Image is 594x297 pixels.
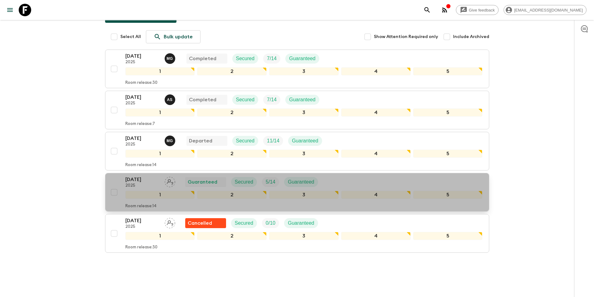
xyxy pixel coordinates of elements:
p: [DATE] [125,217,160,224]
div: 3 [269,108,339,117]
button: search adventures [421,4,433,16]
p: Guaranteed [292,137,318,145]
div: 2 [197,67,267,75]
div: 4 [341,232,411,240]
div: Secured [232,136,258,146]
p: Secured [235,219,254,227]
span: Assign pack leader [165,179,175,184]
p: Guaranteed [289,55,316,62]
p: Completed [189,55,216,62]
button: [DATE]2025Assign pack leaderFlash Pack cancellationSecuredTrip FillGuaranteed12345Room release:30 [105,214,489,253]
div: Secured [232,54,258,64]
div: Trip Fill [263,54,280,64]
div: 2 [197,150,267,158]
div: 5 [413,67,483,75]
p: Room release: 14 [125,163,157,168]
div: 1 [125,232,195,240]
button: [DATE]2025Mariam GabichvadzeCompletedSecuredTrip FillGuaranteed12345Room release:30 [105,50,489,88]
span: Give feedback [466,8,498,12]
div: 5 [413,150,483,158]
div: 2 [197,108,267,117]
div: Trip Fill [262,218,279,228]
p: 2025 [125,183,160,188]
a: Bulk update [146,30,200,43]
div: 5 [413,108,483,117]
div: 5 [413,232,483,240]
div: 3 [269,150,339,158]
div: 4 [341,150,411,158]
p: [DATE] [125,52,160,60]
p: 7 / 14 [267,96,277,103]
p: Room release: 14 [125,204,157,209]
div: 4 [341,191,411,199]
p: Guaranteed [288,178,314,186]
p: [DATE] [125,176,160,183]
p: [DATE] [125,135,160,142]
div: 1 [125,67,195,75]
span: Assign pack leader [165,220,175,225]
div: 4 [341,108,411,117]
p: 11 / 14 [267,137,279,145]
div: Flash Pack cancellation [185,218,226,228]
a: Give feedback [456,5,499,15]
div: [EMAIL_ADDRESS][DOMAIN_NAME] [504,5,587,15]
div: 1 [125,108,195,117]
div: 2 [197,191,267,199]
p: 2025 [125,60,160,65]
button: menu [4,4,16,16]
div: Trip Fill [263,95,280,105]
div: 3 [269,232,339,240]
span: Mariam Gabichvadze [165,137,176,142]
span: Select All [120,34,141,40]
p: Guaranteed [289,96,316,103]
div: 3 [269,191,339,199]
span: Mariam Gabichvadze [165,55,176,60]
div: Trip Fill [262,177,279,187]
div: Trip Fill [263,136,283,146]
div: 5 [413,191,483,199]
div: 1 [125,150,195,158]
p: Room release: 30 [125,245,157,250]
button: [DATE]2025Mariam GabichvadzeDepartedSecuredTrip FillGuaranteed12345Room release:14 [105,132,489,170]
p: 2025 [125,142,160,147]
p: 7 / 14 [267,55,277,62]
span: Show Attention Required only [374,34,438,40]
span: [EMAIL_ADDRESS][DOMAIN_NAME] [511,8,586,12]
p: Room release: 30 [125,80,157,85]
p: Guaranteed [188,178,217,186]
div: Secured [231,218,257,228]
div: Secured [231,177,257,187]
button: [DATE]2025Ana SikharulidzeCompletedSecuredTrip FillGuaranteed12345Room release:7 [105,91,489,129]
div: 4 [341,67,411,75]
p: Cancelled [188,219,212,227]
p: 0 / 10 [266,219,275,227]
p: 5 / 14 [266,178,275,186]
p: Secured [236,137,255,145]
p: Secured [235,178,254,186]
span: Ana Sikharulidze [165,96,176,101]
p: Room release: 7 [125,122,155,127]
p: Secured [236,96,255,103]
p: 2025 [125,224,160,229]
div: 2 [197,232,267,240]
div: 3 [269,67,339,75]
p: [DATE] [125,93,160,101]
p: Guaranteed [288,219,314,227]
p: Departed [189,137,212,145]
p: Completed [189,96,216,103]
p: Bulk update [164,33,193,41]
div: Secured [232,95,258,105]
p: 2025 [125,101,160,106]
div: 1 [125,191,195,199]
p: Secured [236,55,255,62]
span: Include Archived [453,34,489,40]
button: [DATE]2025Assign pack leaderGuaranteedSecuredTrip FillGuaranteed12345Room release:14 [105,173,489,212]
